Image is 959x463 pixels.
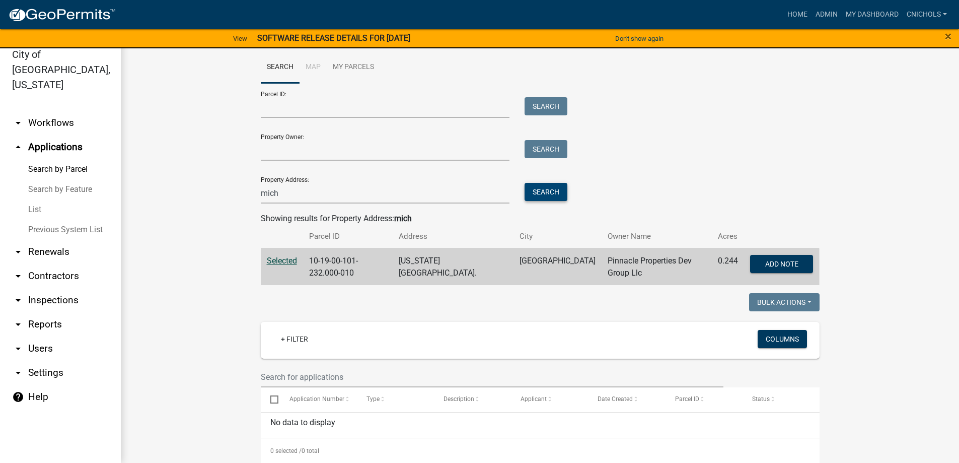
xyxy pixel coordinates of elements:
button: Search [525,140,567,158]
th: Parcel ID [303,225,393,248]
button: Bulk Actions [749,293,820,311]
i: arrow_drop_down [12,367,24,379]
a: Search [261,51,300,84]
td: [US_STATE][GEOGRAPHIC_DATA]. [393,248,513,285]
th: Owner Name [602,225,712,248]
span: Description [444,395,474,403]
button: Don't show again [611,30,668,47]
datatable-header-cell: Type [357,387,434,412]
th: Acres [712,225,744,248]
i: arrow_drop_down [12,318,24,330]
a: My Dashboard [842,5,903,24]
th: Address [393,225,513,248]
i: arrow_drop_up [12,141,24,153]
i: arrow_drop_down [12,117,24,129]
datatable-header-cell: Application Number [280,387,357,412]
span: Type [366,395,380,403]
button: Close [945,30,951,42]
td: 10-19-00-101-232.000-010 [303,248,393,285]
i: arrow_drop_down [12,246,24,258]
span: Parcel ID [675,395,699,403]
i: arrow_drop_down [12,270,24,282]
a: Selected [267,256,297,266]
button: Search [525,183,567,201]
th: City [513,225,602,248]
datatable-header-cell: Date Created [588,387,665,412]
td: 0.244 [712,248,744,285]
a: cnichols [903,5,951,24]
a: Home [783,5,812,24]
a: + Filter [273,330,316,348]
td: Pinnacle Properties Dev Group Llc [602,248,712,285]
span: Date Created [598,395,633,403]
button: Search [525,97,567,115]
span: Status [752,395,770,403]
td: [GEOGRAPHIC_DATA] [513,248,602,285]
span: × [945,29,951,43]
i: arrow_drop_down [12,294,24,306]
button: Add Note [750,255,813,273]
input: Search for applications [261,367,724,387]
strong: SOFTWARE RELEASE DETAILS FOR [DATE] [257,33,410,43]
span: Application Number [289,395,344,403]
strong: mich [394,214,412,223]
datatable-header-cell: Description [434,387,511,412]
a: Admin [812,5,842,24]
button: Columns [758,330,807,348]
a: My Parcels [327,51,380,84]
datatable-header-cell: Select [261,387,280,412]
div: Showing results for Property Address: [261,213,820,225]
datatable-header-cell: Parcel ID [665,387,742,412]
div: No data to display [261,413,820,438]
span: 0 selected / [270,447,302,454]
datatable-header-cell: Applicant [511,387,588,412]
datatable-header-cell: Status [742,387,819,412]
span: Applicant [521,395,547,403]
i: help [12,391,24,403]
i: arrow_drop_down [12,343,24,355]
span: Add Note [765,259,798,268]
a: View [229,30,251,47]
